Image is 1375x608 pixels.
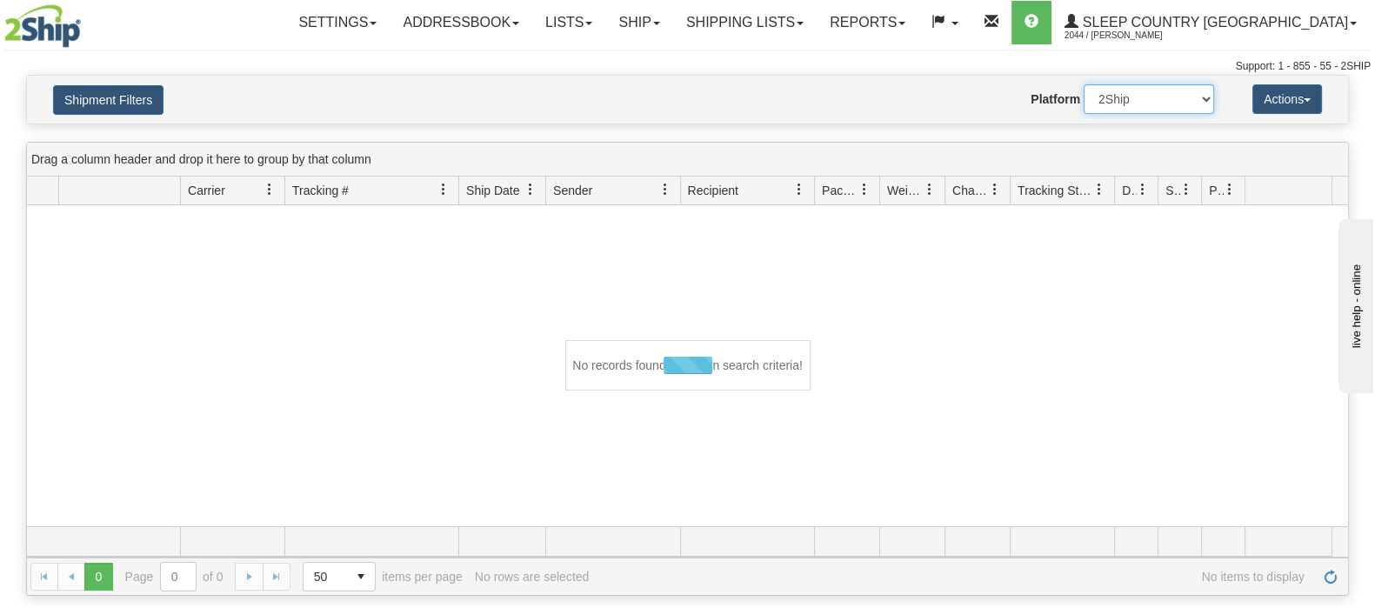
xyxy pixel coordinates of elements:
[466,182,519,199] span: Ship Date
[1065,27,1195,44] span: 2044 / [PERSON_NAME]
[1209,182,1224,199] span: Pickup Status
[4,59,1371,74] div: Support: 1 - 855 - 55 - 2SHIP
[516,175,545,204] a: Ship Date filter column settings
[53,85,164,115] button: Shipment Filters
[1018,182,1093,199] span: Tracking Status
[285,1,390,44] a: Settings
[651,175,680,204] a: Sender filter column settings
[817,1,918,44] a: Reports
[125,562,224,591] span: Page of 0
[980,175,1010,204] a: Charge filter column settings
[952,182,989,199] span: Charge
[1031,90,1080,108] label: Platform
[292,182,349,199] span: Tracking #
[1122,182,1137,199] span: Delivery Status
[1252,84,1322,114] button: Actions
[887,182,924,199] span: Weight
[822,182,858,199] span: Packages
[532,1,605,44] a: Lists
[553,182,592,199] span: Sender
[4,4,81,48] img: logo2044.jpg
[314,568,337,585] span: 50
[303,562,463,591] span: items per page
[1085,175,1114,204] a: Tracking Status filter column settings
[1317,563,1345,591] a: Refresh
[673,1,817,44] a: Shipping lists
[688,182,738,199] span: Recipient
[601,570,1305,584] span: No items to display
[915,175,944,204] a: Weight filter column settings
[13,15,161,28] div: live help - online
[27,143,1348,177] div: grid grouping header
[429,175,458,204] a: Tracking # filter column settings
[1171,175,1201,204] a: Shipment Issues filter column settings
[84,563,112,591] span: Page 0
[1335,215,1373,392] iframe: chat widget
[1051,1,1370,44] a: Sleep Country [GEOGRAPHIC_DATA] 2044 / [PERSON_NAME]
[1128,175,1158,204] a: Delivery Status filter column settings
[784,175,814,204] a: Recipient filter column settings
[255,175,284,204] a: Carrier filter column settings
[390,1,532,44] a: Addressbook
[605,1,672,44] a: Ship
[1078,15,1348,30] span: Sleep Country [GEOGRAPHIC_DATA]
[1215,175,1245,204] a: Pickup Status filter column settings
[347,563,375,591] span: select
[303,562,376,591] span: Page sizes drop down
[850,175,879,204] a: Packages filter column settings
[1165,182,1180,199] span: Shipment Issues
[188,182,225,199] span: Carrier
[475,570,590,584] div: No rows are selected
